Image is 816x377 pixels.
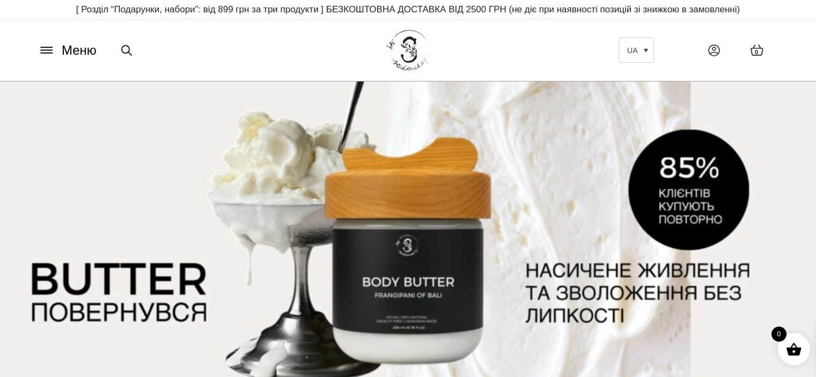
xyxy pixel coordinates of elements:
[771,327,786,342] span: 0
[627,46,637,55] span: UA
[755,48,758,57] span: 0
[739,33,775,67] a: 0
[35,40,100,61] button: Меню
[62,41,97,60] span: Меню
[619,38,654,63] a: UA
[386,30,429,70] img: BY SADOVSKIY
